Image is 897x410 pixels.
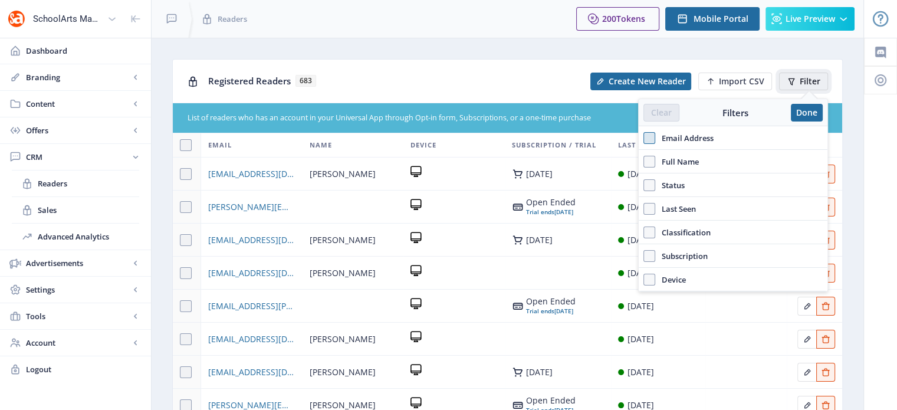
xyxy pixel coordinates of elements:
[627,167,654,181] div: [DATE]
[26,45,142,57] span: Dashboard
[12,224,139,250] a: Advanced Analytics
[12,197,139,223] a: Sales
[627,299,654,313] div: [DATE]
[583,73,691,90] a: New page
[26,124,130,136] span: Offers
[590,73,691,90] button: Create New Reader
[310,266,376,280] span: [PERSON_NAME]
[310,365,376,379] span: [PERSON_NAME]
[786,14,835,24] span: Live Preview
[526,306,576,316] div: [DATE]
[410,138,436,152] span: Device
[655,273,686,287] span: Device
[526,297,576,306] div: Open Ended
[797,332,816,343] a: Edit page
[310,167,376,181] span: [PERSON_NAME]
[26,284,130,296] span: Settings
[655,202,696,216] span: Last Seen
[208,332,295,346] a: [EMAIL_ADDRESS][DOMAIN_NAME]
[797,398,816,409] a: Edit page
[627,233,654,247] div: [DATE]
[765,7,855,31] button: Live Preview
[816,365,835,376] a: Edit page
[609,77,686,86] span: Create New Reader
[698,73,772,90] button: Import CSV
[526,207,576,217] div: [DATE]
[797,365,816,376] a: Edit page
[38,231,139,242] span: Advanced Analytics
[38,204,139,216] span: Sales
[816,299,835,310] a: Edit page
[797,299,816,310] a: Edit page
[627,365,654,379] div: [DATE]
[295,75,316,87] span: 683
[26,257,130,269] span: Advertisements
[627,266,654,280] div: [DATE]
[38,178,139,189] span: Readers
[643,104,679,122] button: Clear
[655,225,711,240] span: Classification
[208,299,295,313] a: [EMAIL_ADDRESS][PERSON_NAME][DOMAIN_NAME]
[665,7,760,31] button: Mobile Portal
[208,266,295,280] a: [EMAIL_ADDRESS][DOMAIN_NAME]
[26,71,130,83] span: Branding
[526,198,576,207] div: Open Ended
[616,13,645,24] span: Tokens
[26,151,130,163] span: CRM
[694,14,748,24] span: Mobile Portal
[208,138,232,152] span: Email
[33,6,103,32] div: SchoolArts Magazine
[655,249,708,263] span: Subscription
[816,398,835,409] a: Edit page
[655,178,685,192] span: Status
[791,104,823,122] button: Done
[310,138,332,152] span: Name
[655,155,699,169] span: Full Name
[800,77,820,86] span: Filter
[26,98,130,110] span: Content
[526,368,553,377] div: [DATE]
[779,73,828,90] button: Filter
[208,233,295,247] a: [EMAIL_ADDRESS][DOMAIN_NAME]
[719,77,764,86] span: Import CSV
[576,7,659,31] button: 200Tokens
[26,310,130,322] span: Tools
[627,332,654,346] div: [DATE]
[208,75,291,87] span: Registered Readers
[26,363,142,375] span: Logout
[512,138,596,152] span: Subscription / Trial
[691,73,772,90] a: New page
[526,208,554,216] span: Trial ends
[208,200,295,214] a: [PERSON_NAME][EMAIL_ADDRESS][DOMAIN_NAME]
[526,169,553,179] div: [DATE]
[618,138,656,152] span: Last Seen
[218,13,247,25] span: Readers
[12,170,139,196] a: Readers
[26,337,130,349] span: Account
[208,167,295,181] a: [EMAIL_ADDRESS][DOMAIN_NAME]
[526,235,553,245] div: [DATE]
[627,200,654,214] div: [DATE]
[655,131,714,145] span: Email Address
[310,233,376,247] span: [PERSON_NAME]
[7,9,26,28] img: properties.app_icon.png
[208,365,295,379] a: [EMAIL_ADDRESS][DOMAIN_NAME]
[679,107,791,119] div: Filters
[526,307,554,315] span: Trial ends
[816,332,835,343] a: Edit page
[526,396,576,405] div: Open Ended
[188,113,757,124] div: List of readers who has an account in your Universal App through Opt-in form, Subscriptions, or a...
[310,332,376,346] span: [PERSON_NAME]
